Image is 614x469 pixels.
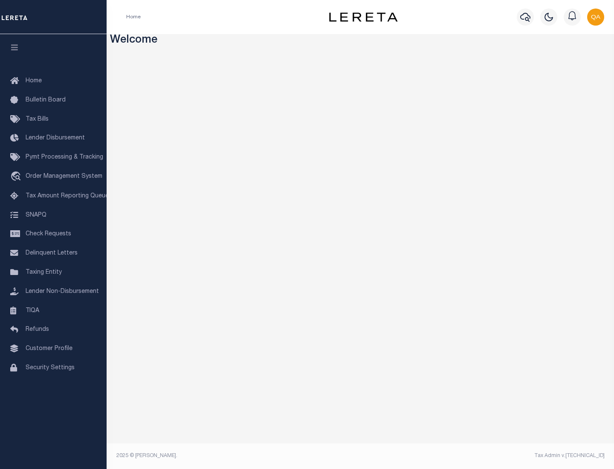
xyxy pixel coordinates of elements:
span: Customer Profile [26,346,72,352]
span: Order Management System [26,174,102,179]
span: SNAPQ [26,212,46,218]
span: Tax Amount Reporting Queue [26,193,109,199]
span: Tax Bills [26,116,49,122]
span: Refunds [26,327,49,333]
span: Taxing Entity [26,269,62,275]
li: Home [126,13,141,21]
img: logo-dark.svg [329,12,397,22]
span: Delinquent Letters [26,250,78,256]
span: TIQA [26,307,39,313]
img: svg+xml;base64,PHN2ZyB4bWxucz0iaHR0cDovL3d3dy53My5vcmcvMjAwMC9zdmciIHBvaW50ZXItZXZlbnRzPSJub25lIi... [587,9,604,26]
i: travel_explore [10,171,24,182]
span: Pymt Processing & Tracking [26,154,103,160]
span: Check Requests [26,231,71,237]
div: 2025 © [PERSON_NAME]. [110,452,361,460]
span: Lender Disbursement [26,135,85,141]
div: Tax Admin v.[TECHNICAL_ID] [367,452,605,460]
span: Security Settings [26,365,75,371]
h3: Welcome [110,34,611,47]
span: Bulletin Board [26,97,66,103]
span: Lender Non-Disbursement [26,289,99,295]
span: Home [26,78,42,84]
